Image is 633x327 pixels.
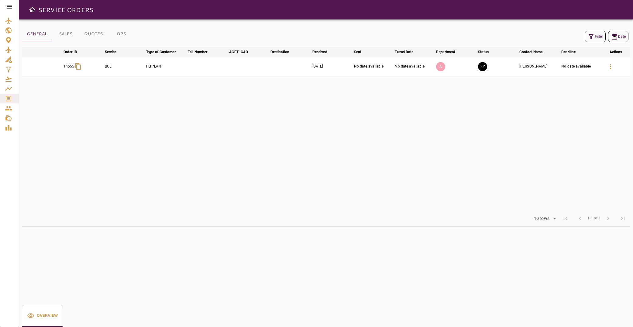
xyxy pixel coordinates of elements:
[312,48,327,56] div: Received
[478,48,497,56] span: Status
[436,48,463,56] span: Department
[105,48,125,56] span: Service
[395,48,413,56] div: Travel Date
[354,48,370,56] span: Sent
[145,57,187,76] td: FLTPLAN
[532,216,551,221] div: 10 rows
[104,57,145,76] td: BOE
[26,4,38,16] button: Open drawer
[188,48,215,56] span: Tail Number
[585,31,606,42] button: Filter
[22,27,135,41] div: basic tabs example
[38,5,93,15] h6: SERVICE ORDERS
[64,48,85,56] span: Order ID
[394,57,435,76] td: No date available
[558,211,573,226] span: First Page
[229,48,256,56] span: ACFT ICAO
[270,48,289,56] div: Destination
[608,31,628,42] button: Date
[519,48,551,56] span: Contact Name
[395,48,421,56] span: Travel Date
[146,48,176,56] div: Type of Customer
[64,48,77,56] div: Order ID
[22,27,52,41] button: GENERAL
[587,215,601,221] span: 1-1 of 1
[105,48,117,56] div: Service
[519,48,543,56] div: Contact Name
[478,62,487,71] button: FINAL PREPARATION
[601,211,615,226] span: Next Page
[603,59,618,74] button: Details
[270,48,297,56] span: Destination
[22,305,63,327] div: basic tabs example
[518,57,560,76] td: [PERSON_NAME]
[108,27,135,41] button: OPS
[436,62,445,71] p: A
[311,57,353,76] td: [DATE]
[436,48,455,56] div: Department
[615,211,630,226] span: Last Page
[52,27,79,41] button: SALES
[312,48,335,56] span: Received
[354,48,362,56] div: Sent
[229,48,248,56] div: ACFT ICAO
[22,305,63,327] button: Overview
[560,57,602,76] td: No date available
[561,48,576,56] div: Deadline
[64,64,74,69] p: 14555
[530,214,558,223] div: 10 rows
[561,48,583,56] span: Deadline
[146,48,184,56] span: Type of Customer
[79,27,108,41] button: QUOTES
[573,211,587,226] span: Previous Page
[478,48,489,56] div: Status
[188,48,207,56] div: Tail Number
[353,57,394,76] td: No date available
